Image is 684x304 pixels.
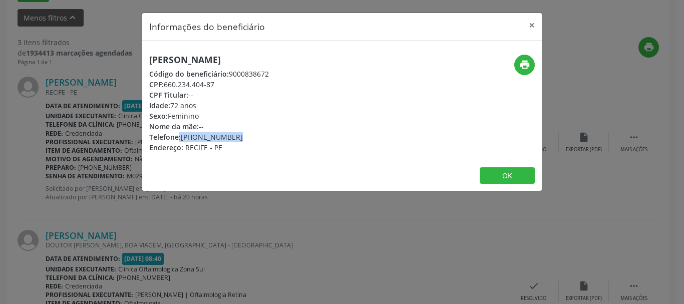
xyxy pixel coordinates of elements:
[149,132,181,142] span: Telefone:
[149,90,188,100] span: CPF Titular:
[149,143,183,152] span: Endereço:
[149,90,269,100] div: --
[149,121,269,132] div: --
[519,59,530,70] i: print
[149,69,269,79] div: 9000838672
[185,143,222,152] span: RECIFE - PE
[522,13,542,38] button: Close
[149,55,269,65] h5: [PERSON_NAME]
[149,69,229,79] span: Código do beneficiário:
[480,167,535,184] button: OK
[149,80,164,89] span: CPF:
[149,122,199,131] span: Nome da mãe:
[149,101,170,110] span: Idade:
[514,55,535,75] button: print
[149,79,269,90] div: 660.234.404-87
[149,111,168,121] span: Sexo:
[149,20,265,33] h5: Informações do beneficiário
[149,132,269,142] div: [PHONE_NUMBER]
[149,100,269,111] div: 72 anos
[149,111,269,121] div: Feminino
